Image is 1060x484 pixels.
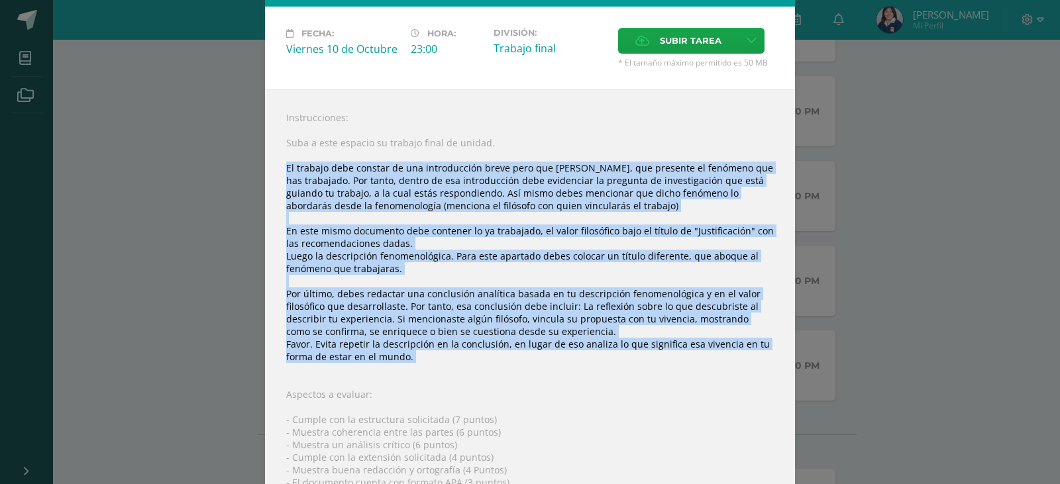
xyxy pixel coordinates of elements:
[494,28,608,38] label: División:
[411,42,483,56] div: 23:00
[301,28,334,38] span: Fecha:
[660,28,721,53] span: Subir tarea
[494,41,608,56] div: Trabajo final
[286,42,400,56] div: Viernes 10 de Octubre
[618,57,774,68] span: * El tamaño máximo permitido es 50 MB
[427,28,456,38] span: Hora:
